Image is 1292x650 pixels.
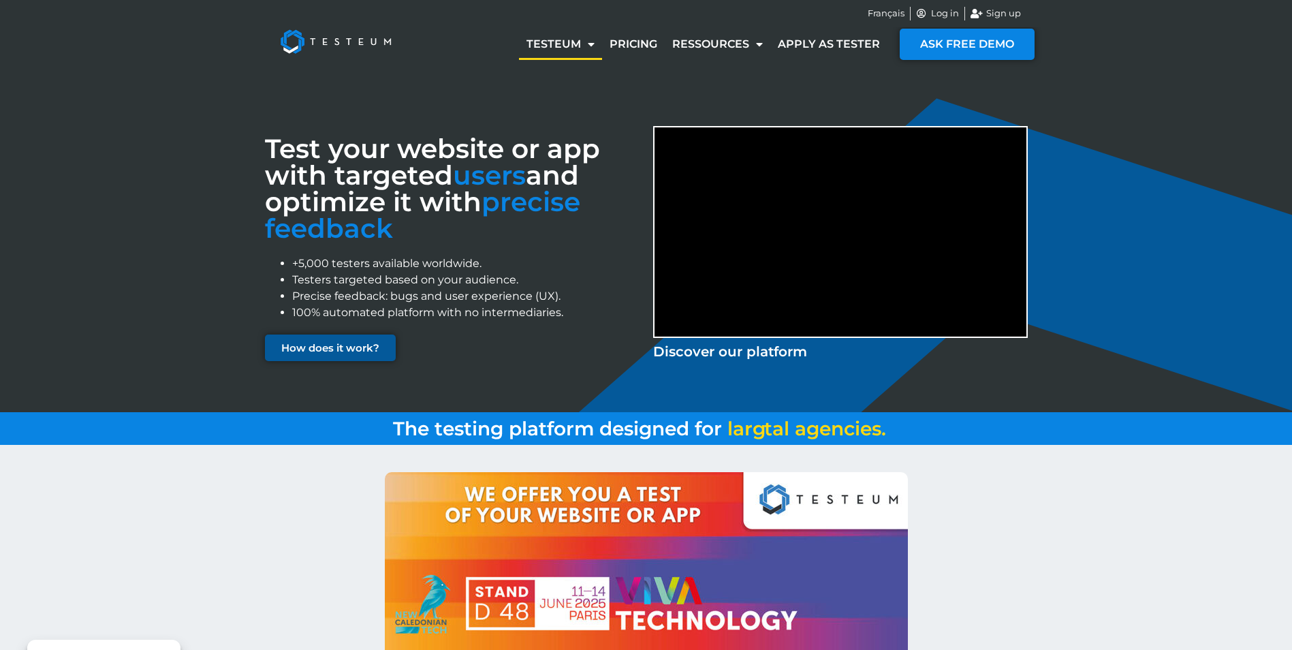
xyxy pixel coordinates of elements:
li: +5,000 testers available worldwide. [292,256,640,272]
li: Precise feedback: bugs and user experience (UX). [292,288,640,305]
span: Sign up [983,7,1021,20]
a: How does it work? [265,335,396,361]
a: Log in [916,7,960,20]
font: precise feedback [265,185,580,245]
a: Sign up [971,7,1021,20]
h3: Test your website or app with targeted and optimize it with [265,136,640,242]
a: Français [868,7,904,20]
span: users [453,159,526,191]
a: Apply as tester [770,29,887,60]
span: How does it work? [281,343,379,353]
a: Testeum [519,29,602,60]
img: Testeum Logo - Application crowdtesting platform [265,14,407,69]
span: The testing platform designed for [393,417,722,440]
p: Discover our platform [653,341,1028,362]
span: Log in [928,7,959,20]
li: Testers targeted based on your audience. [292,272,640,288]
a: Pricing [602,29,665,60]
li: 100% automated platform with no intermediaries. [292,305,640,321]
a: ASK FREE DEMO [900,29,1035,60]
span: ASK FREE DEMO [920,39,1014,50]
a: Ressources [665,29,770,60]
iframe: Discover Testeum [655,127,1026,337]
nav: Menu [519,29,887,60]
